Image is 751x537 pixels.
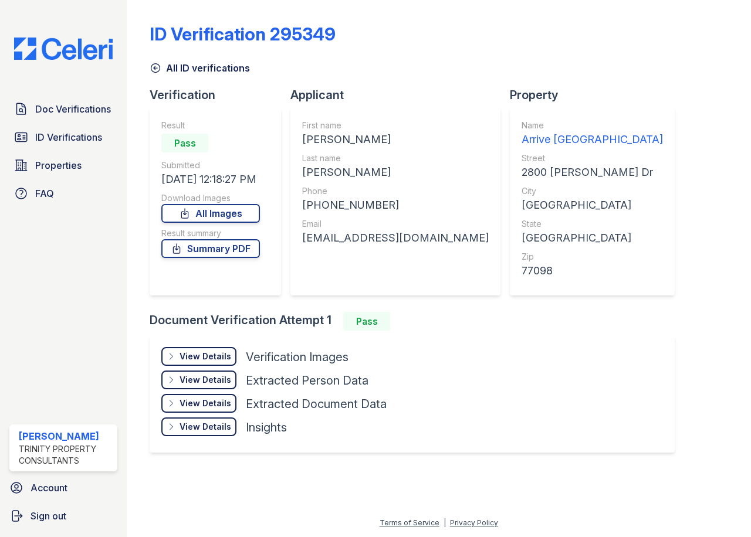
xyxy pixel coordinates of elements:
div: Download Images [161,192,260,204]
div: [GEOGRAPHIC_DATA] [522,197,663,213]
div: Name [522,120,663,131]
a: Name Arrive [GEOGRAPHIC_DATA] [522,120,663,148]
div: Trinity Property Consultants [19,443,113,467]
span: Account [31,481,67,495]
a: Summary PDF [161,239,260,258]
a: Properties [9,154,117,177]
a: Sign out [5,504,122,528]
a: Privacy Policy [450,518,498,527]
div: Submitted [161,159,260,171]
div: [PHONE_NUMBER] [302,197,489,213]
div: View Details [180,421,231,433]
div: Applicant [290,87,510,103]
div: City [522,185,663,197]
div: [EMAIL_ADDRESS][DOMAIN_NAME] [302,230,489,246]
div: Phone [302,185,489,197]
div: Email [302,218,489,230]
span: Doc Verifications [35,102,111,116]
div: First name [302,120,489,131]
div: Result [161,120,260,131]
div: View Details [180,374,231,386]
a: All Images [161,204,260,223]
div: Last name [302,152,489,164]
span: ID Verifications [35,130,102,144]
div: 2800 [PERSON_NAME] Dr [522,164,663,181]
div: | [444,518,446,527]
a: Account [5,476,122,499]
img: CE_Logo_Blue-a8612792a0a2168367f1c8372b55b34899dd931a85d93a1a3d3e32e68fde9ad4.png [5,38,122,60]
a: Terms of Service [380,518,439,527]
a: All ID verifications [150,61,250,75]
div: ID Verification 295349 [150,23,336,45]
div: Verification [150,87,290,103]
div: Result summary [161,227,260,239]
div: Zip [522,251,663,263]
div: Street [522,152,663,164]
div: [GEOGRAPHIC_DATA] [522,230,663,246]
span: Properties [35,158,82,172]
div: [PERSON_NAME] [302,164,489,181]
div: Arrive [GEOGRAPHIC_DATA] [522,131,663,148]
div: Document Verification Attempt 1 [150,312,684,331]
div: [PERSON_NAME] [302,131,489,148]
a: FAQ [9,182,117,205]
div: State [522,218,663,230]
div: Extracted Document Data [246,396,387,412]
div: View Details [180,397,231,409]
div: Property [510,87,684,103]
div: Extracted Person Data [246,372,368,389]
span: Sign out [31,509,66,523]
a: ID Verifications [9,125,117,149]
div: Pass [343,312,390,331]
div: Insights [246,419,287,436]
a: Doc Verifications [9,97,117,121]
span: FAQ [35,186,54,200]
div: 77098 [522,263,663,279]
div: Verification Images [246,349,349,365]
div: View Details [180,351,231,362]
div: [PERSON_NAME] [19,429,113,443]
div: [DATE] 12:18:27 PM [161,171,260,188]
div: Pass [161,134,208,152]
